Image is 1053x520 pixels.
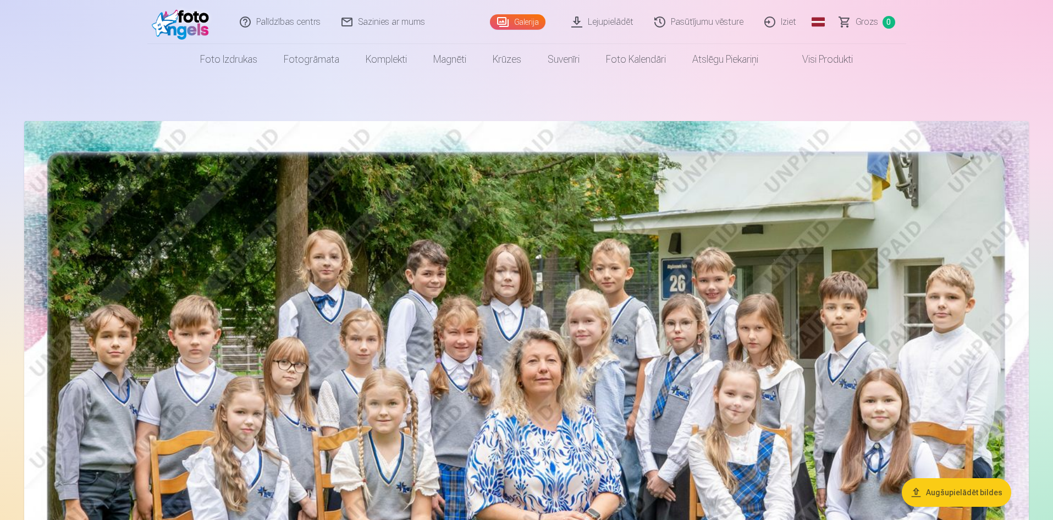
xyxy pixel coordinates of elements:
[883,16,895,29] span: 0
[534,44,593,75] a: Suvenīri
[593,44,679,75] a: Foto kalendāri
[187,44,271,75] a: Foto izdrukas
[771,44,866,75] a: Visi produkti
[679,44,771,75] a: Atslēgu piekariņi
[490,14,545,30] a: Galerija
[420,44,479,75] a: Magnēti
[352,44,420,75] a: Komplekti
[152,4,215,40] img: /fa1
[479,44,534,75] a: Krūzes
[856,15,878,29] span: Grozs
[902,478,1011,507] button: Augšupielādēt bildes
[271,44,352,75] a: Fotogrāmata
